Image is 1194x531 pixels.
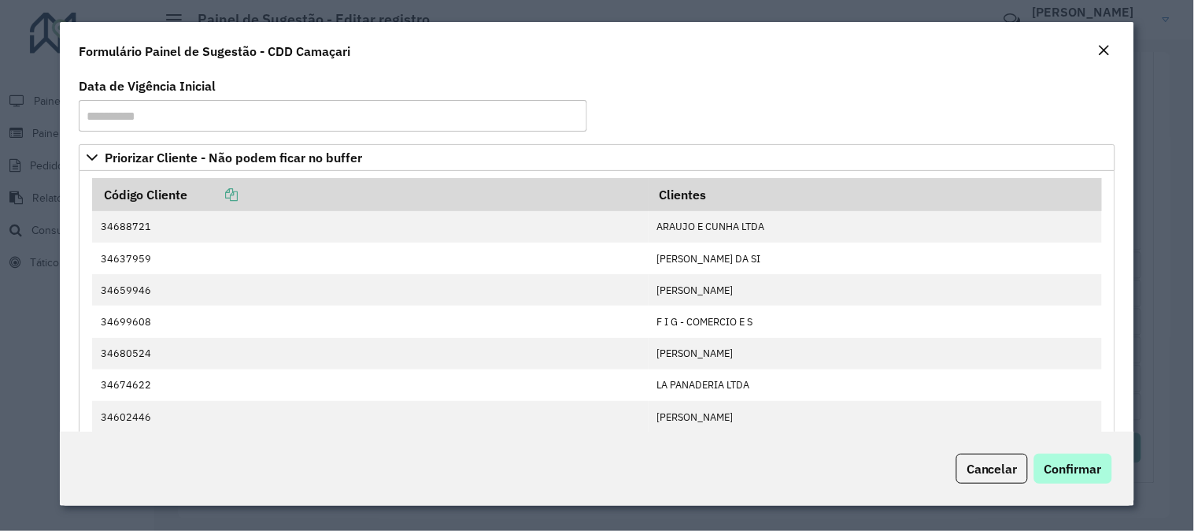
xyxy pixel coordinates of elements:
[649,274,1102,306] td: [PERSON_NAME]
[1093,41,1115,61] button: Close
[92,274,649,306] td: 34659946
[649,401,1102,433] td: [PERSON_NAME]
[1044,461,1102,477] span: Confirmar
[1098,44,1111,57] em: Fechar
[649,211,1102,243] td: ARAUJO E CUNHA LTDA
[92,178,649,211] th: Código Cliente
[79,76,216,95] label: Data de Vigência Inicial
[188,187,238,202] a: Copiar
[79,42,350,61] h4: Formulário Painel de Sugestão - CDD Camaçari
[79,144,1115,171] a: Priorizar Cliente - Não podem ficar no buffer
[649,338,1102,369] td: [PERSON_NAME]
[649,243,1102,274] td: [PERSON_NAME] DA SI
[92,401,649,433] td: 34602446
[956,454,1028,484] button: Cancelar
[967,461,1018,477] span: Cancelar
[649,306,1102,337] td: F I G - COMERCIO E S
[92,243,649,274] td: 34637959
[92,369,649,401] td: 34674622
[649,178,1102,211] th: Clientes
[92,306,649,337] td: 34699608
[1034,454,1112,484] button: Confirmar
[92,338,649,369] td: 34680524
[105,151,362,164] span: Priorizar Cliente - Não podem ficar no buffer
[92,211,649,243] td: 34688721
[649,369,1102,401] td: LA PANADERIA LTDA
